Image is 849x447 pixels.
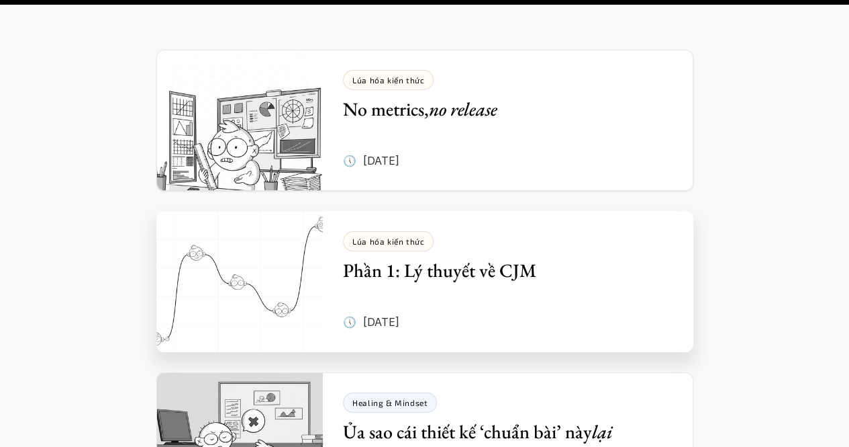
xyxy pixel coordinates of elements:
[352,237,424,246] p: Lúa hóa kiến thức
[156,50,693,191] a: Lúa hóa kiến thứcNo metrics,no release🕔 [DATE]
[352,75,424,85] p: Lúa hóa kiến thức
[343,151,399,171] p: 🕔 [DATE]
[429,97,497,121] em: no release
[156,211,693,352] a: Lúa hóa kiến thứcPhần 1: Lý thuyết về CJM🕔 [DATE]
[352,398,428,407] p: Healing & Mindset
[343,97,653,121] h5: No metrics,
[343,258,653,282] h5: Phần 1: Lý thuyết về CJM
[343,312,399,332] p: 🕔 [DATE]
